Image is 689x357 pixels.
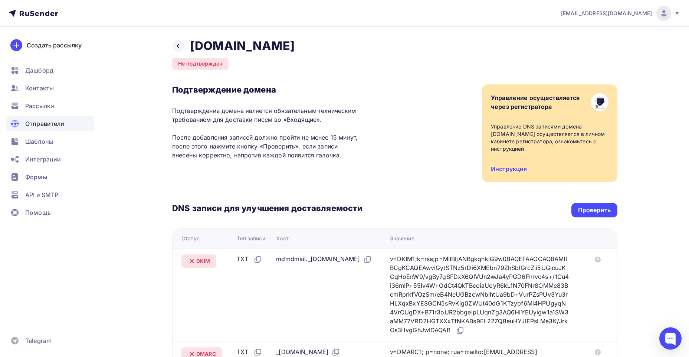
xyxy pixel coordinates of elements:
span: Формы [25,173,47,181]
span: Дашборд [25,66,53,75]
span: Рассылки [25,101,54,110]
a: Контакты [6,81,94,96]
span: Отправители [25,119,65,128]
div: Создать рассылку [27,41,82,50]
a: Дашборд [6,63,94,78]
a: [EMAIL_ADDRESS][DOMAIN_NAME] [561,6,680,21]
h2: [DOMAIN_NAME] [190,39,295,53]
div: Значение [390,235,414,242]
span: Помощь [25,208,51,217]
h3: Подтверждение домена [172,84,362,95]
span: API и SMTP [25,190,58,199]
div: v=DKIM1;k=rsa;p=MIIBIjANBgkqhkiG9w0BAQEFAAOCAQ8AMIIBCgKCAQEAwviGytSTNz5rDi6XMEbn79ZhSblGrcZii5UGi... [390,254,570,335]
span: DKIM [196,257,210,265]
div: Не подтвержден [172,58,229,70]
div: Статус [181,235,200,242]
a: Шаблоны [6,134,94,149]
h3: DNS записи для улучшения доставляемости [172,203,362,215]
a: Формы [6,170,94,184]
div: Управление DNS записями домена [DOMAIN_NAME] осуществляется в личном кабинете регистратора, ознак... [491,123,608,153]
div: Управление осуществляется через регистратора [491,93,580,111]
span: Контакты [25,84,54,93]
a: Рассылки [6,99,94,113]
div: Тип записи [237,235,265,242]
div: TXT [237,347,262,357]
div: Хост [276,235,289,242]
span: Telegram [25,336,52,345]
a: Отправители [6,116,94,131]
div: _[DOMAIN_NAME] [276,347,340,357]
span: [EMAIL_ADDRESS][DOMAIN_NAME] [561,10,652,17]
div: Проверить [578,206,611,214]
a: Инструкция [491,165,527,173]
p: Подтверждение домена является обязательным техническим требованием для доставки писем во «Входящи... [172,106,362,160]
div: mdmdmail._[DOMAIN_NAME] [276,254,372,264]
span: Интеграции [25,155,61,164]
span: Шаблоны [25,137,53,146]
div: TXT [237,254,262,264]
